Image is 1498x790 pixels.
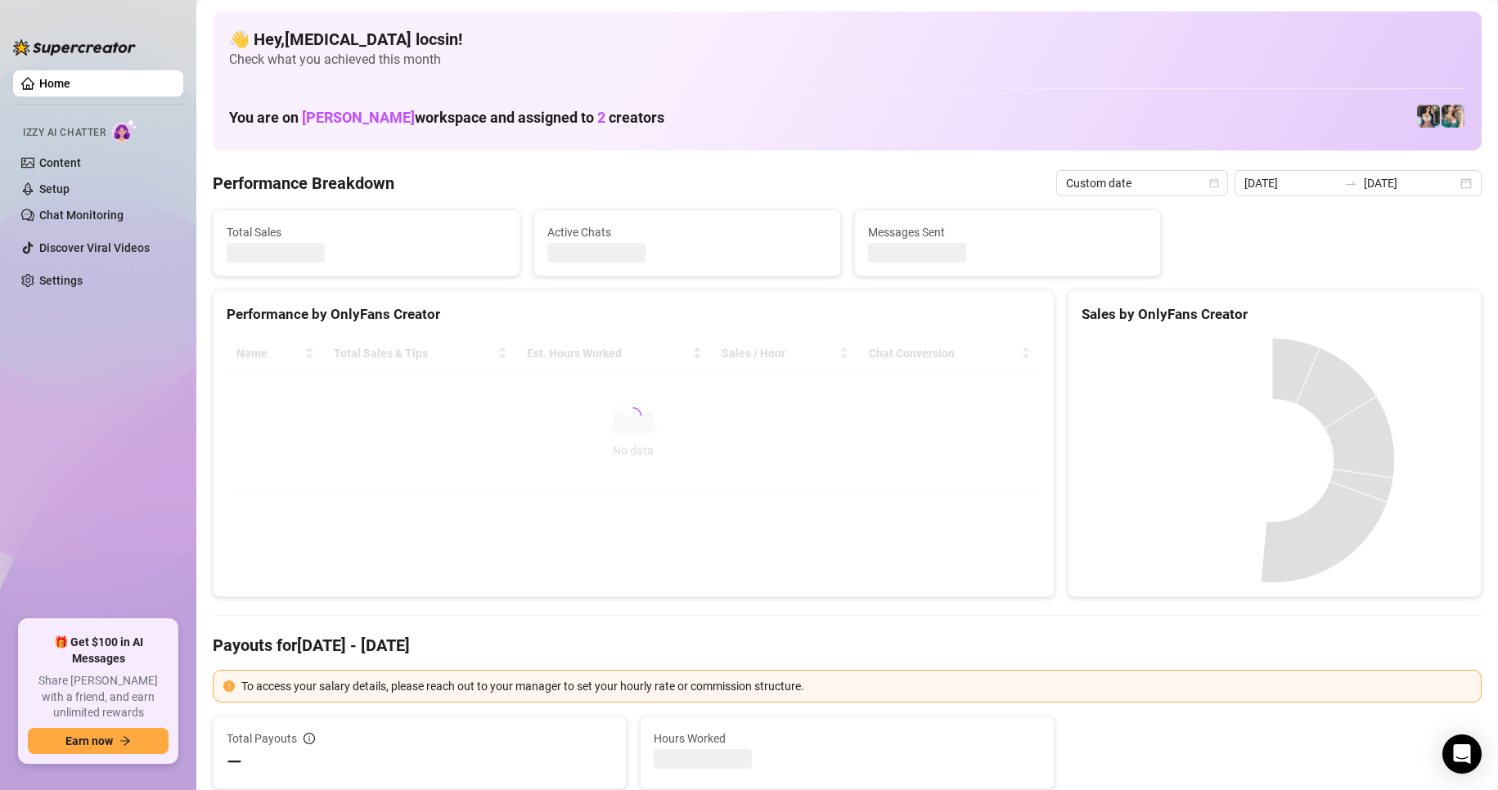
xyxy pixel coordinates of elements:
[1209,178,1219,188] span: calendar
[229,109,664,127] h1: You are on workspace and assigned to creators
[227,223,506,241] span: Total Sales
[213,634,1482,657] h4: Payouts for [DATE] - [DATE]
[304,733,315,744] span: info-circle
[39,77,70,90] a: Home
[28,635,169,667] span: 🎁 Get $100 in AI Messages
[1364,174,1457,192] input: End date
[65,734,113,747] span: Earn now
[597,109,605,126] span: 2
[1066,171,1218,195] span: Custom date
[227,303,1041,325] div: Performance by OnlyFans Creator
[39,156,81,169] a: Content
[654,729,1040,747] span: Hours Worked
[1442,734,1482,774] div: Open Intercom Messenger
[1344,177,1357,190] span: swap-right
[1244,174,1338,192] input: Start date
[13,39,136,56] img: logo-BBDzfeDw.svg
[39,274,83,287] a: Settings
[112,119,137,142] img: AI Chatter
[39,241,150,254] a: Discover Viral Videos
[23,125,106,141] span: Izzy AI Chatter
[229,28,1465,51] h4: 👋 Hey, [MEDICAL_DATA] locsin !
[213,172,394,195] h4: Performance Breakdown
[229,51,1465,69] span: Check what you achieved this month
[28,728,169,754] button: Earn nowarrow-right
[227,749,242,775] span: —
[223,680,235,692] span: exclamation-circle
[28,673,169,721] span: Share [PERSON_NAME] with a friend, and earn unlimited rewards
[39,209,124,222] a: Chat Monitoring
[302,109,415,126] span: [PERSON_NAME]
[119,735,131,747] span: arrow-right
[241,677,1471,695] div: To access your salary details, please reach out to your manager to set your hourly rate or commis...
[227,729,297,747] span: Total Payouts
[1417,105,1440,128] img: Katy
[1082,303,1468,325] div: Sales by OnlyFans Creator
[547,223,827,241] span: Active Chats
[1344,177,1357,190] span: to
[868,223,1148,241] span: Messages Sent
[625,407,641,424] span: loading
[39,182,70,195] a: Setup
[1442,105,1464,128] img: Zaddy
